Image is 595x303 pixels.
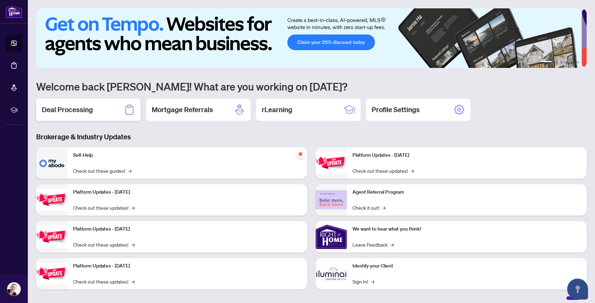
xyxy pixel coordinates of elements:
[382,204,386,211] span: →
[36,147,68,179] img: Self-Help
[6,5,22,18] img: logo
[566,61,569,64] button: 4
[352,167,414,174] a: Check out these updates!→
[352,225,581,233] p: We want to hear what you think!
[73,262,302,270] p: Platform Updates - [DATE]
[577,61,580,64] button: 6
[352,188,581,196] p: Agent Referral Program
[73,225,302,233] p: Platform Updates - [DATE]
[352,204,386,211] a: Check it out!→
[36,132,587,142] h3: Brokerage & Industry Updates
[352,151,581,159] p: Platform Updates - [DATE]
[131,241,135,248] span: →
[555,61,557,64] button: 2
[316,221,347,252] img: We want to hear what you think!
[7,282,21,296] img: Profile Icon
[567,279,588,300] button: Open asap
[411,167,414,174] span: →
[352,278,374,285] a: Sign In!→
[36,80,587,93] h1: Welcome back [PERSON_NAME]! What are you working on [DATE]?
[296,150,304,158] span: pushpin
[371,278,374,285] span: →
[73,167,132,174] a: Check out these guides!→
[73,188,302,196] p: Platform Updates - [DATE]
[316,258,347,289] img: Identify your Client
[36,263,68,285] img: Platform Updates - July 8, 2025
[152,105,213,115] h2: Mortgage Referrals
[390,241,394,248] span: →
[73,151,302,159] p: Self-Help
[36,189,68,211] img: Platform Updates - September 16, 2025
[73,204,135,211] a: Check out these updates!→
[131,204,135,211] span: →
[352,262,581,270] p: Identify your Client
[36,226,68,248] img: Platform Updates - July 21, 2025
[541,61,552,64] button: 1
[73,278,135,285] a: Check out these updates!→
[571,61,574,64] button: 5
[42,105,93,115] h2: Deal Processing
[560,61,563,64] button: 3
[36,8,581,68] img: Slide 0
[131,278,135,285] span: →
[262,105,292,115] h2: rLearning
[316,152,347,174] img: Platform Updates - June 23, 2025
[73,241,135,248] a: Check out these updates!→
[352,241,394,248] a: Leave Feedback→
[128,167,132,174] span: →
[372,105,420,115] h2: Profile Settings
[316,190,347,209] img: Agent Referral Program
